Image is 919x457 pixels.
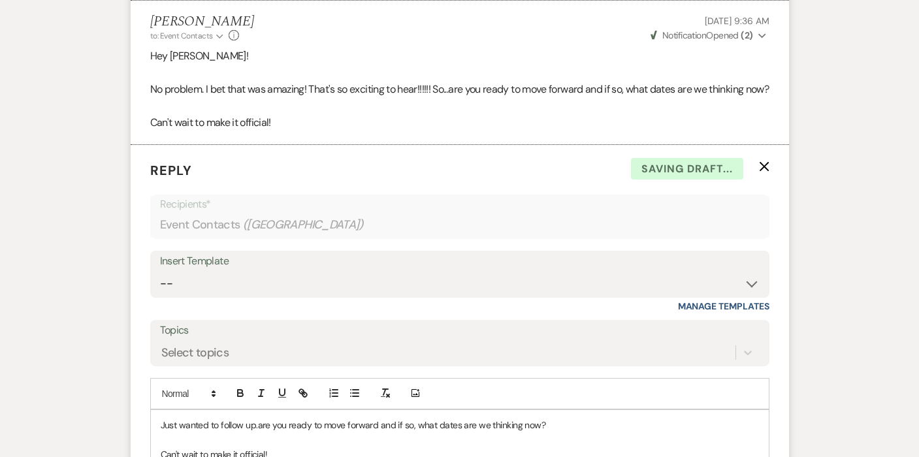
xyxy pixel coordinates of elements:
[741,29,752,41] strong: ( 2 )
[649,29,769,42] button: NotificationOpened (2)
[705,15,769,27] span: [DATE] 9:36 AM
[651,29,753,41] span: Opened
[161,343,229,361] div: Select topics
[160,212,760,238] div: Event Contacts
[150,162,192,179] span: Reply
[160,321,760,340] label: Topics
[243,216,364,234] span: ( [GEOGRAPHIC_DATA] )
[161,418,759,432] p: Just wanted to follow up.
[150,114,769,131] p: Can't wait to make it official!
[150,30,225,42] button: to: Event Contacts
[150,81,769,98] p: No problem. I bet that was amazing! That's so exciting to hear!!!!!! So...are you ready to move f...
[258,419,546,431] span: are you ready to move forward and if so, what dates are we thinking now?
[150,31,213,41] span: to: Event Contacts
[678,300,769,312] a: Manage Templates
[631,158,743,180] span: Saving draft...
[662,29,706,41] span: Notification
[160,196,760,213] p: Recipients*
[150,48,769,65] p: Hey [PERSON_NAME]!
[150,14,254,30] h5: [PERSON_NAME]
[160,252,760,271] div: Insert Template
